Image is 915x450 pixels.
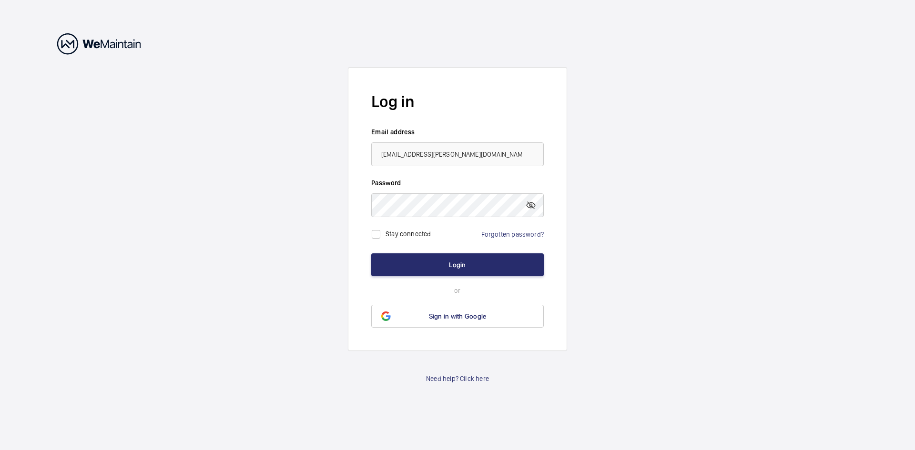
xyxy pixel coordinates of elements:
[386,230,431,237] label: Stay connected
[371,178,544,188] label: Password
[371,90,544,113] h2: Log in
[429,312,487,320] span: Sign in with Google
[371,286,544,295] p: or
[371,127,544,137] label: Email address
[481,230,544,238] a: Forgotten password?
[371,253,544,276] button: Login
[371,142,544,166] input: Your email address
[426,374,489,383] a: Need help? Click here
